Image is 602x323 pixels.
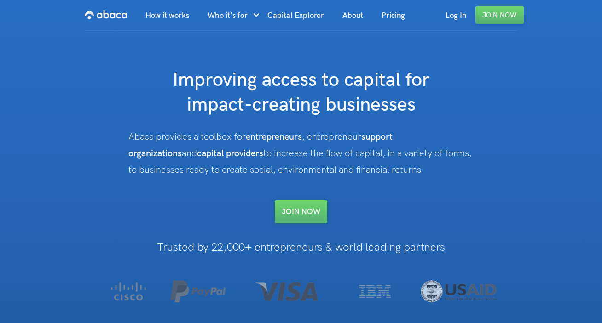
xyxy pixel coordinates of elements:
a: Join Now [475,6,524,24]
div: Abaca provides a toolbox for , entrepreneur and to increase the flow of capital, in a variety of ... [128,129,474,178]
a: Join NOW [275,200,327,223]
strong: capital providers [197,148,263,159]
h1: Improving access to capital for impact-creating businesses [117,68,485,118]
img: Abaca logo [85,7,127,22]
h1: Trusted by 22,000+ entrepreneurs & world leading partners [90,242,512,254]
strong: entrepreneurs [246,131,302,142]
